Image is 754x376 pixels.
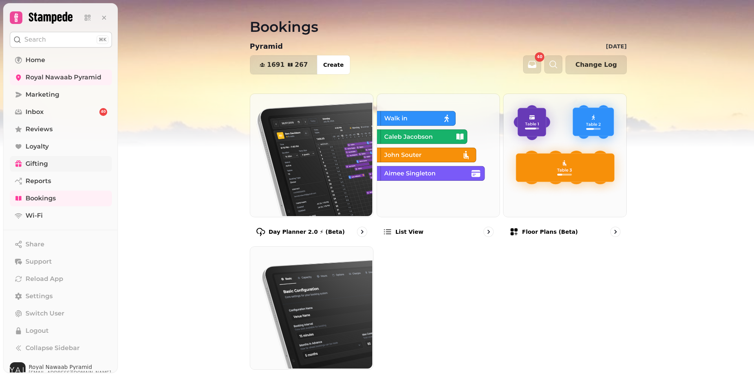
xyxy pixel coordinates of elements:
[10,52,112,68] a: Home
[611,228,619,236] svg: go to
[97,35,108,44] div: ⌘K
[26,292,53,301] span: Settings
[376,93,499,216] img: List view
[26,326,49,336] span: Logout
[10,70,112,85] a: Royal Nawaab Pyramid
[485,228,492,236] svg: go to
[10,139,112,154] a: Loyalty
[26,107,44,117] span: Inbox
[26,274,63,284] span: Reload App
[10,254,112,270] button: Support
[606,42,627,50] p: [DATE]
[26,73,101,82] span: Royal Nawaab Pyramid
[29,370,111,376] span: [EMAIL_ADDRESS][DOMAIN_NAME]
[503,94,627,243] a: Floor Plans (beta)Floor Plans (beta)
[10,237,112,252] button: Share
[26,343,80,353] span: Collapse Sidebar
[10,208,112,224] a: Wi-Fi
[295,62,308,68] span: 267
[522,228,578,236] p: Floor Plans (beta)
[250,41,283,52] p: Pyramid
[26,257,52,266] span: Support
[29,364,111,370] span: Royal Nawaab Pyramid
[26,159,48,169] span: Gifting
[358,228,366,236] svg: go to
[10,288,112,304] a: Settings
[26,309,64,318] span: Switch User
[26,211,43,220] span: Wi-Fi
[377,94,500,243] a: List viewList view
[249,246,372,369] img: Configuration
[537,55,542,59] span: 40
[269,228,345,236] p: Day Planner 2.0 ⚡ (Beta)
[10,306,112,321] button: Switch User
[10,121,112,137] a: Reviews
[26,240,44,249] span: Share
[250,94,373,243] a: Day Planner 2.0 ⚡ (Beta)Day Planner 2.0 ⚡ (Beta)
[249,93,372,216] img: Day Planner 2.0 ⚡ (Beta)
[10,87,112,103] a: Marketing
[250,55,317,74] button: 1691267
[26,176,51,186] span: Reports
[565,55,627,74] button: Change Log
[10,271,112,287] button: Reload App
[10,173,112,189] a: Reports
[10,340,112,356] button: Collapse Sidebar
[26,142,49,151] span: Loyalty
[26,90,59,99] span: Marketing
[26,194,56,203] span: Bookings
[10,104,112,120] a: Inbox40
[317,55,350,74] button: Create
[575,62,617,68] span: Change Log
[10,156,112,172] a: Gifting
[10,323,112,339] button: Logout
[10,32,112,48] button: Search⌘K
[267,62,285,68] span: 1691
[24,35,46,44] p: Search
[395,228,423,236] p: List view
[26,55,45,65] span: Home
[503,93,626,216] img: Floor Plans (beta)
[10,191,112,206] a: Bookings
[26,125,53,134] span: Reviews
[101,109,106,115] span: 40
[323,62,344,68] span: Create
